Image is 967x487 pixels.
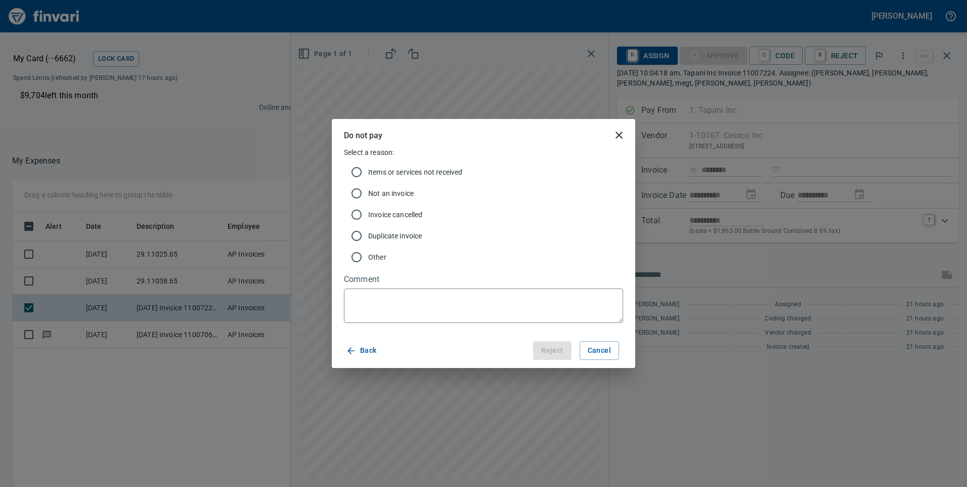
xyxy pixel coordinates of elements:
[344,183,623,204] div: Not an invoice
[344,130,382,141] h5: Do not pay
[607,123,631,147] button: close
[368,188,615,198] span: Not an invoice
[368,210,615,220] span: Invoice cancelled
[368,231,615,241] span: Duplicate invoice
[344,341,381,360] button: Back
[344,225,623,247] div: Duplicate invoice
[344,204,623,225] div: Invoice cancelled
[344,275,623,283] label: Comment
[580,341,619,360] button: Cancel
[344,161,623,183] div: Items or services not received
[368,167,615,177] span: Items or services not received
[344,247,623,268] div: Other
[344,148,394,156] span: Select a reason:
[348,344,377,357] span: Back
[368,252,615,262] span: Other
[588,344,611,357] span: Cancel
